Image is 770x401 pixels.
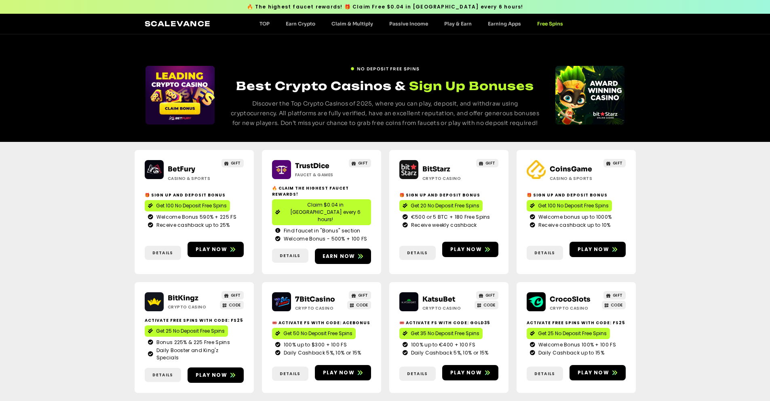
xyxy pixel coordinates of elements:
[272,367,308,381] a: Details
[283,330,352,337] span: Get 50 No Deposit Free Spins
[145,325,228,337] a: Get 25 No Deposit Free Spins
[483,302,496,308] span: CODE
[536,213,612,221] span: Welcome bonus up to 1000%
[422,295,455,304] a: KatsuBet
[536,341,616,348] span: Welcome Bonus 100% + 100 FS
[283,201,368,223] span: Claim $0.04 in [GEOGRAPHIC_DATA] every 6 hours!
[251,21,278,27] a: TOP
[436,21,480,27] a: Play & Earn
[146,66,215,125] div: Slides
[145,192,244,198] h2: 🎁 SIGN UP AND DEPOSIT BONUS
[536,222,611,229] span: Receive cashback up to 10%
[399,192,498,198] h2: 🎁 SIGN UP AND DEPOSIT BONUS
[399,367,436,381] a: Details
[399,320,498,326] h2: 🎟️ Activate FS with Code: GOLD35
[409,341,475,348] span: 100% up to €400 + 100 FS
[145,317,244,323] h2: Activate Free Spins with Code: FS25
[280,371,300,377] span: Details
[442,365,498,380] a: Play now
[422,175,473,182] h2: Crypto Casino
[550,175,600,182] h2: Casino & Sports
[409,213,490,221] span: €500 or 5 BTC + 180 Free Spins
[188,242,244,257] a: Play now
[381,21,436,27] a: Passive Income
[555,66,624,125] div: 1 / 3
[534,371,555,377] span: Details
[295,172,346,178] h2: Faucet & Games
[529,21,571,27] a: Free Spins
[409,349,489,357] span: Daily Cashback 5%, 10% or 15%
[323,21,381,27] a: Claim & Multiply
[349,159,371,167] a: GIFT
[146,66,215,125] div: 1 / 3
[272,185,371,197] h2: 🔥 Claim the highest faucet rewards!
[550,295,591,304] a: CrocoSlots
[315,365,371,380] a: Play now
[475,301,498,309] a: CODE
[527,192,626,198] h2: 🎁 SIGN UP AND DEPOSIT BONUS
[550,305,600,311] h2: Crypto casino
[570,365,626,380] a: Play now
[278,21,323,27] a: Earn Crypto
[156,202,227,209] span: Get 100 No Deposit Free Spins
[578,246,609,253] span: Play now
[247,3,523,11] span: 🔥 The highest faucet rewards! 🎁 Claim Free $0.04 in [GEOGRAPHIC_DATA] every 6 hours!
[550,165,592,173] a: CoinsGame
[272,320,371,326] h2: 🎟️ Activate FS with Code: ACEBONUS
[196,371,227,379] span: Play now
[272,249,308,263] a: Details
[347,301,371,309] a: CODE
[156,327,225,335] span: Get 25 No Deposit Free Spins
[251,21,571,27] nav: Menu
[527,200,612,211] a: Get 100 No Deposit Free Spins
[480,21,529,27] a: Earning Apps
[222,159,244,167] a: GIFT
[527,328,610,339] a: Get 25 No Deposit Free Spins
[196,246,227,253] span: Play now
[282,341,347,348] span: 100% up to $300 + 100 FS
[168,304,218,310] h2: Crypto casino
[282,227,361,234] span: Find faucet in "Bonus" section
[168,175,218,182] h2: Casino & Sports
[399,200,483,211] a: Get 20 No Deposit Free Spins
[534,250,555,256] span: Details
[527,367,563,381] a: Details
[422,165,450,173] a: BitStarz
[145,19,211,28] a: Scalevance
[272,328,356,339] a: Get 50 No Deposit Free Spins
[442,242,498,257] a: Play now
[272,199,371,225] a: Claim $0.04 in [GEOGRAPHIC_DATA] every 6 hours!
[538,330,607,337] span: Get 25 No Deposit Free Spins
[236,79,406,93] span: Best Crypto Casinos &
[611,302,623,308] span: CODE
[555,66,624,125] div: Slides
[399,328,483,339] a: Get 35 No Deposit Free Spins
[407,371,428,377] span: Details
[357,66,420,72] span: NO DEPOSIT FREE SPINS
[356,302,368,308] span: CODE
[485,160,496,166] span: GIFT
[527,320,626,326] h2: Activate Free Spins with Code: FS25
[295,305,346,311] h2: Crypto casino
[154,347,240,361] span: Daily Booster and King'z Specials
[407,250,428,256] span: Details
[220,301,244,309] a: CODE
[222,291,244,300] a: GIFT
[613,292,623,298] span: GIFT
[536,349,604,357] span: Daily Cashback up to 15%
[152,250,173,256] span: Details
[476,291,498,300] a: GIFT
[450,246,482,253] span: Play now
[282,349,361,357] span: Daily Cashback 5%, 10% or 15%
[476,159,498,167] a: GIFT
[422,305,473,311] h2: Crypto casino
[613,160,623,166] span: GIFT
[295,295,335,304] a: 7BitCasino
[527,246,563,260] a: Details
[323,369,354,376] span: Play now
[145,246,181,260] a: Details
[231,160,241,166] span: GIFT
[409,78,534,94] span: Sign Up Bonuses
[485,292,496,298] span: GIFT
[350,63,420,72] a: NO DEPOSIT FREE SPINS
